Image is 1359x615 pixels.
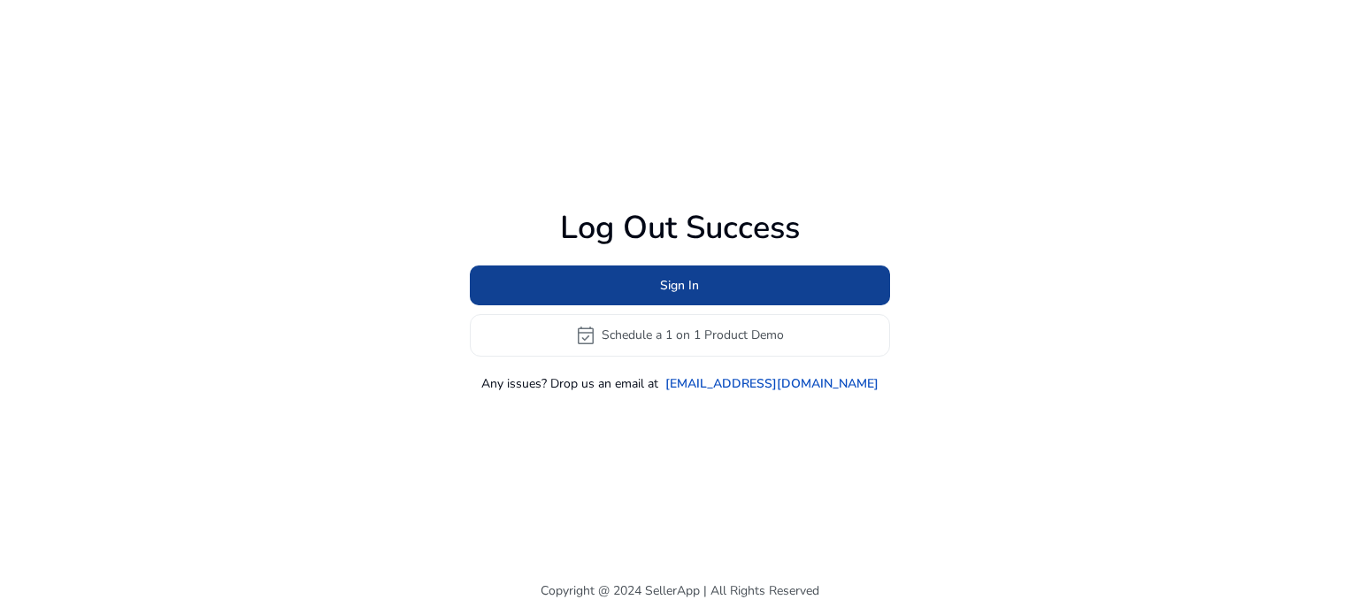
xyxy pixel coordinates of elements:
[470,265,890,305] button: Sign In
[481,374,658,393] p: Any issues? Drop us an email at
[470,314,890,357] button: event_availableSchedule a 1 on 1 Product Demo
[660,276,699,295] span: Sign In
[665,374,879,393] a: [EMAIL_ADDRESS][DOMAIN_NAME]
[470,209,890,247] h1: Log Out Success
[575,325,596,346] span: event_available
